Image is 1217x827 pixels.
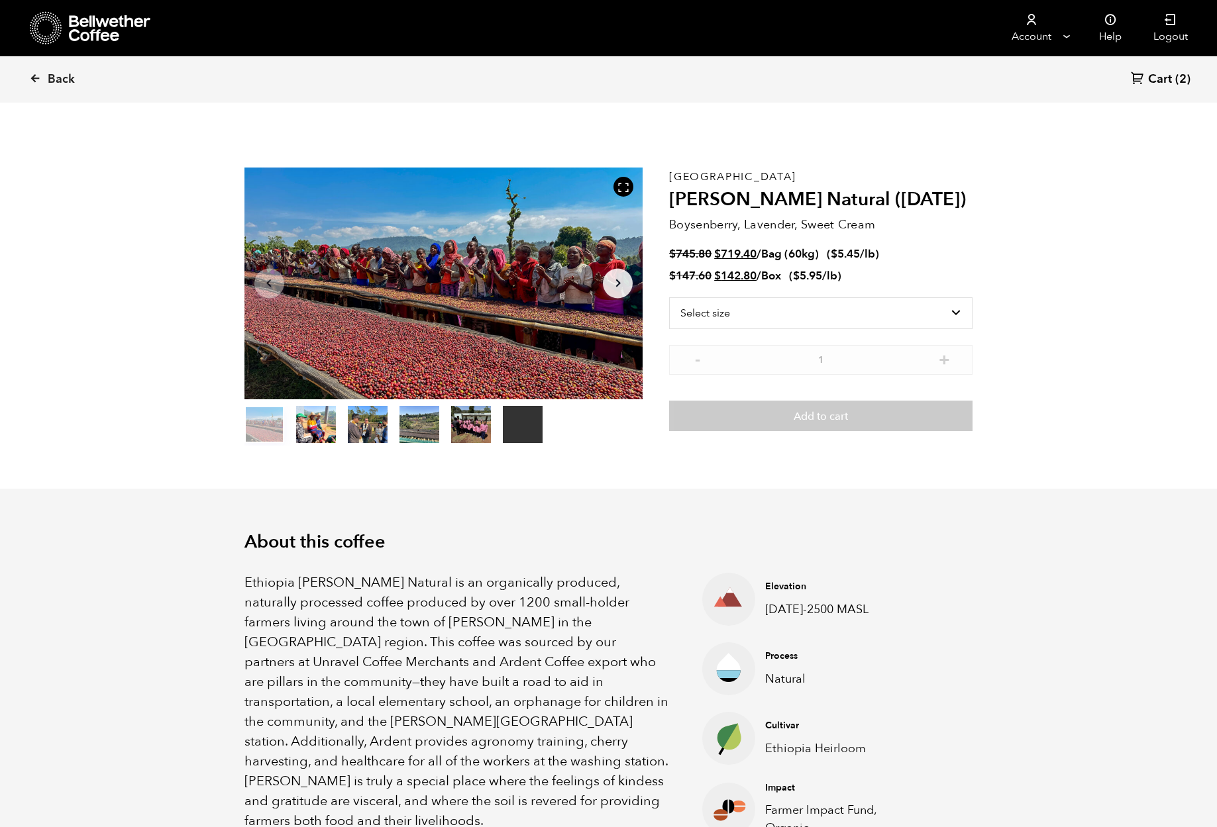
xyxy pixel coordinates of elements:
[831,246,837,262] span: $
[765,670,913,688] p: Natural
[757,268,761,283] span: /
[765,719,913,732] h4: Cultivar
[936,352,953,365] button: +
[822,268,837,283] span: /lb
[689,352,706,365] button: -
[765,740,913,757] p: Ethiopia Heirloom
[827,246,879,262] span: ( )
[48,72,75,87] span: Back
[765,601,913,618] p: [DATE]-2500 MASL
[793,268,822,283] bdi: 5.95
[757,246,761,262] span: /
[669,268,676,283] span: $
[1148,72,1172,87] span: Cart
[1131,71,1191,89] a: Cart (2)
[714,246,721,262] span: $
[793,268,800,283] span: $
[244,532,973,553] h2: About this coffee
[761,246,819,262] span: Bag (60kg)
[714,268,721,283] span: $
[669,216,973,234] p: Boysenberry, Lavender, Sweet Cream
[860,246,875,262] span: /lb
[669,401,973,431] button: Add to cart
[1175,72,1191,87] span: (2)
[503,406,543,443] video: Your browser does not support the video tag.
[765,781,913,795] h4: Impact
[669,189,973,211] h2: [PERSON_NAME] Natural ([DATE])
[669,268,712,283] bdi: 147.60
[714,246,757,262] bdi: 719.40
[669,246,712,262] bdi: 745.80
[761,268,781,283] span: Box
[765,580,913,593] h4: Elevation
[765,650,913,663] h4: Process
[831,246,860,262] bdi: 5.45
[714,268,757,283] bdi: 142.80
[789,268,841,283] span: ( )
[669,246,676,262] span: $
